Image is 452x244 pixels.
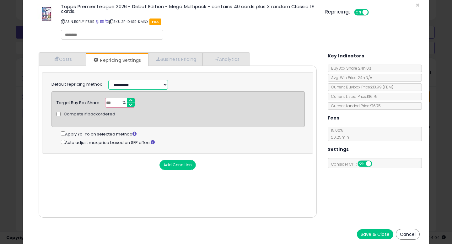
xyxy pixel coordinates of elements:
h5: Settings [328,146,349,153]
span: OFF [368,10,378,15]
span: ON [355,10,363,15]
a: Business Pricing [148,53,203,66]
img: 41M4e0ic4IL._SL60_.jpg [37,4,56,23]
a: BuyBox page [96,19,99,24]
span: £0.25 min [328,135,349,140]
button: Cancel [396,229,420,240]
span: OFF [371,161,381,167]
span: Current Listed Price: £16.75 [328,94,378,99]
span: % [119,98,129,108]
span: Compete if backordered [64,111,115,117]
label: Default repricing method: [51,82,104,88]
span: Consider CPT: [328,162,380,167]
h5: Key Indicators [328,52,364,60]
div: Apply Yo-Yo on selected method [61,130,305,137]
span: FBA [149,19,161,25]
a: Costs [39,53,86,66]
span: Current Landed Price: £16.75 [328,103,381,109]
button: Save & Close [357,229,393,239]
a: Your listing only [105,19,108,24]
span: × [416,1,420,10]
a: Analytics [203,53,249,66]
button: Add Condition [159,160,196,170]
span: £13.99 [371,84,393,90]
h5: Repricing: [325,9,350,14]
div: Target Buy Box Share: [56,98,100,106]
a: All offer listings [100,19,104,24]
span: Avg. Win Price 24h: N/A [328,75,372,80]
h5: Fees [328,114,340,122]
span: Current Buybox Price: [328,84,393,90]
span: ON [358,161,366,167]
div: Auto adjust max price based on SFP offers [61,139,305,146]
h3: Topps Premier League 2026 - Debut Edition - Mega Multipack - contains 40 cards plus 3 random Clas... [61,4,316,13]
p: ASIN: B0FLY1FS6R | SKU: 2F-DHSE-KMNX [61,17,316,27]
span: BuyBox Share 24h: 0% [328,66,371,71]
span: ( FBM ) [383,84,393,90]
span: 15.00 % [328,128,349,140]
a: Repricing Settings [86,54,148,66]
